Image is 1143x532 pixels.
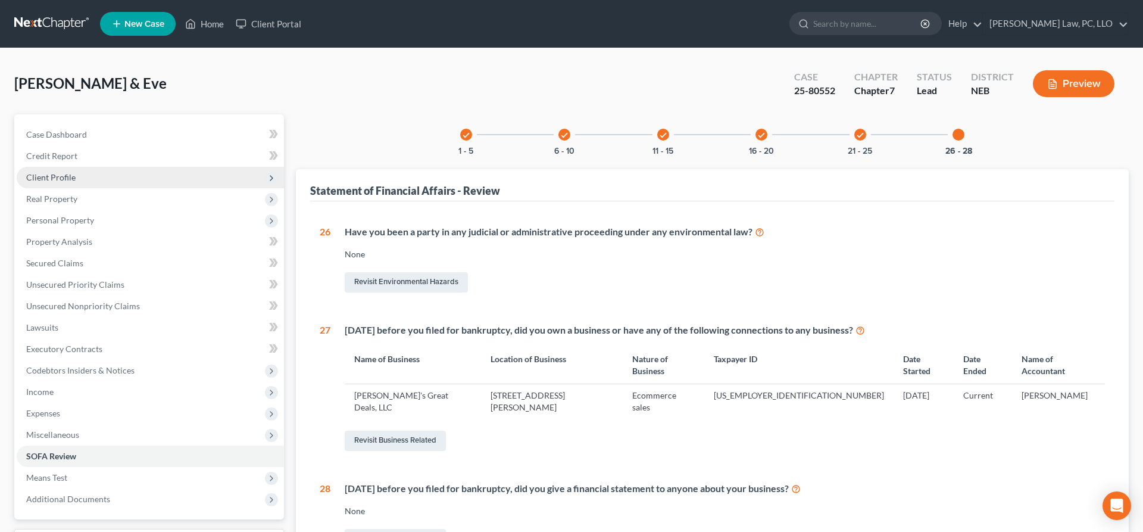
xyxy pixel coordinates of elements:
a: Case Dashboard [17,124,284,145]
span: Executory Contracts [26,344,102,354]
span: Unsecured Priority Claims [26,279,124,290]
span: 7 [889,85,895,96]
a: SOFA Review [17,446,284,467]
a: [PERSON_NAME] Law, PC, LLO [983,13,1128,35]
a: Unsecured Priority Claims [17,274,284,295]
th: Taxpayer ID [704,346,894,384]
span: Additional Documents [26,494,110,504]
div: [DATE] before you filed for bankruptcy, did you own a business or have any of the following conne... [345,323,1105,337]
i: check [462,131,470,139]
a: Credit Report [17,145,284,167]
div: Statement of Financial Affairs - Review [310,183,500,198]
td: [US_EMPLOYER_IDENTIFICATION_NUMBER] [704,384,894,419]
span: Secured Claims [26,258,83,268]
div: Chapter [854,84,898,98]
div: Chapter [854,70,898,84]
i: check [757,131,766,139]
i: check [659,131,667,139]
th: Name of Business [345,346,481,384]
td: [DATE] [894,384,954,419]
a: Help [942,13,982,35]
span: Expenses [26,408,60,418]
div: None [345,505,1105,517]
th: Date Started [894,346,954,384]
button: 26 - 28 [945,147,972,155]
span: Property Analysis [26,237,92,247]
div: Status [917,70,952,84]
span: Unsecured Nonpriority Claims [26,301,140,311]
td: [PERSON_NAME] [1012,384,1105,419]
td: [PERSON_NAME]'s Great Deals, LLC [345,384,481,419]
a: Secured Claims [17,253,284,274]
a: Property Analysis [17,231,284,253]
span: Codebtors Insiders & Notices [26,365,135,375]
span: Miscellaneous [26,430,79,440]
div: Have you been a party in any judicial or administrative proceeding under any environmental law? [345,225,1105,239]
th: Nature of Business [623,346,704,384]
button: 1 - 5 [458,147,473,155]
i: check [560,131,569,139]
span: Means Test [26,472,67,483]
a: Revisit Environmental Hazards [345,272,468,293]
span: Real Property [26,194,77,204]
a: Lawsuits [17,317,284,338]
span: Client Profile [26,172,76,182]
button: 16 - 20 [749,147,774,155]
span: Income [26,387,54,397]
div: 25-80552 [794,84,835,98]
div: Open Intercom Messenger [1103,491,1131,520]
td: Ecommerce sales [623,384,704,419]
div: 26 [320,225,330,295]
td: [STREET_ADDRESS][PERSON_NAME] [481,384,623,419]
span: New Case [124,20,164,29]
div: District [971,70,1014,84]
input: Search by name... [813,13,922,35]
a: Home [179,13,230,35]
button: Preview [1033,70,1114,97]
th: Name of Accountant [1012,346,1105,384]
button: 21 - 25 [848,147,872,155]
div: 27 [320,323,330,453]
div: NEB [971,84,1014,98]
a: Revisit Business Related [345,431,446,451]
a: Executory Contracts [17,338,284,360]
span: [PERSON_NAME] & Eve [14,74,167,92]
button: 11 - 15 [652,147,673,155]
button: 6 - 10 [554,147,574,155]
span: Case Dashboard [26,129,87,139]
span: Personal Property [26,215,94,225]
th: Date Ended [954,346,1011,384]
a: Client Portal [230,13,307,35]
span: Credit Report [26,151,77,161]
span: SOFA Review [26,451,76,461]
td: Current [954,384,1011,419]
div: None [345,248,1105,260]
div: Case [794,70,835,84]
div: [DATE] before you filed for bankruptcy, did you give a financial statement to anyone about your b... [345,482,1105,496]
span: Lawsuits [26,322,58,332]
div: Lead [917,84,952,98]
i: check [856,131,864,139]
a: Unsecured Nonpriority Claims [17,295,284,317]
th: Location of Business [481,346,623,384]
